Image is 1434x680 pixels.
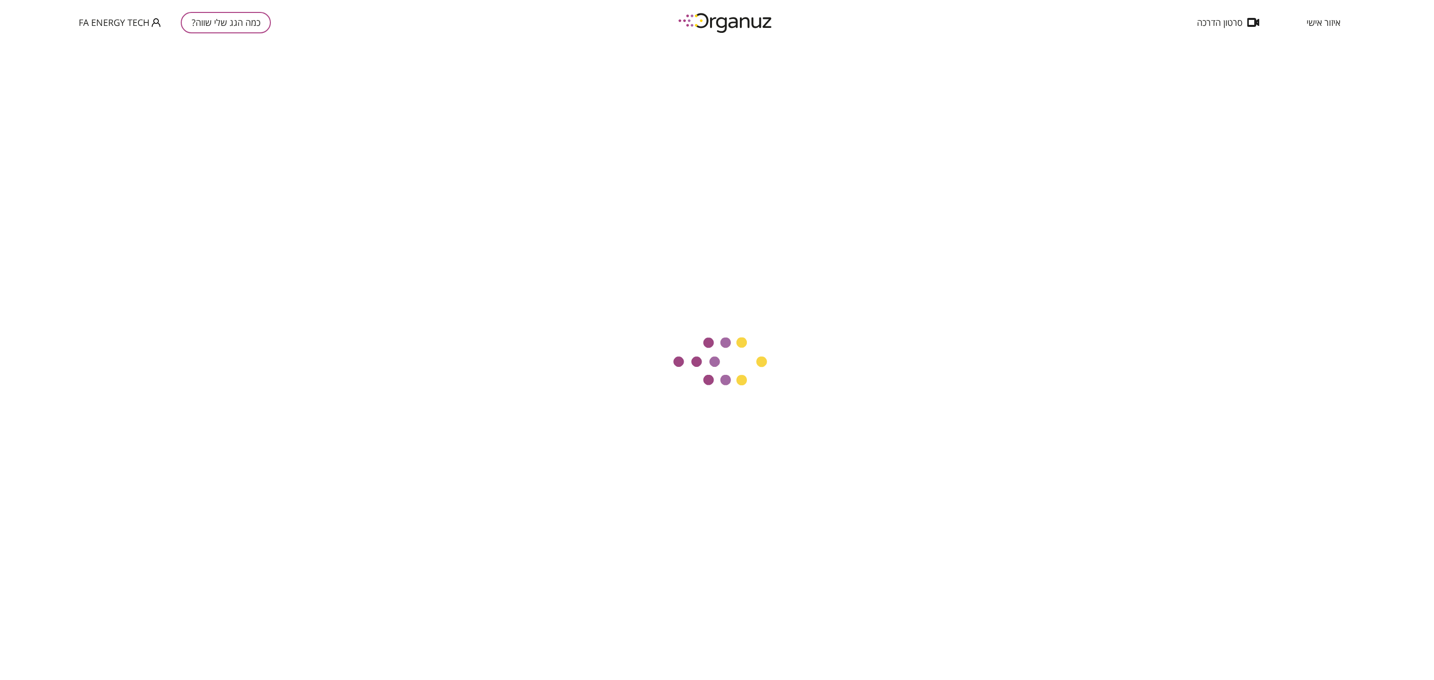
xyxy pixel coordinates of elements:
span: איזור אישי [1307,17,1340,27]
img: logo [671,9,781,36]
span: FA ENERGY TECH [79,17,149,27]
span: סרטון הדרכה [1197,17,1242,27]
button: איזור אישי [1292,17,1355,27]
button: סרטון הדרכה [1182,17,1274,27]
img: טוען... [665,335,769,390]
button: כמה הגג שלי שווה? [181,12,271,33]
button: FA ENERGY TECH [79,16,161,29]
